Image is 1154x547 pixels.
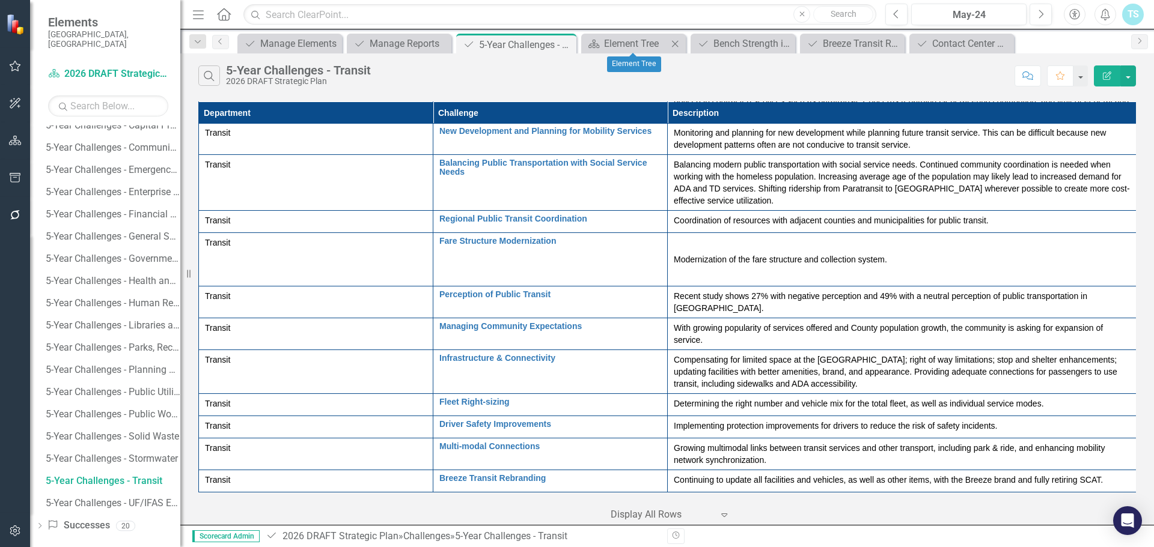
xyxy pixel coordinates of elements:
[668,394,1137,416] td: Double-Click to Edit
[205,323,230,333] span: Transit
[205,160,230,169] span: Transit
[48,67,168,81] a: 2026 DRAFT Strategic Plan
[46,498,180,509] div: 5-Year Challenges - UF/IFAS Extension Services and Sustainability
[668,470,1137,492] td: Double-Click to Edit
[46,209,180,220] div: 5-Year Challenges - Financial Management
[46,431,180,442] div: 5-Year Challenges - Solid Waste
[226,64,371,77] div: 5-Year Challenges - Transit
[803,36,902,51] a: Breeze Transit Rebranding
[370,36,448,51] div: Manage Reports
[674,442,1130,466] p: Growing multimodal links between transit services and other transport, including park & ride, and...
[1122,4,1144,25] button: TS
[46,187,180,198] div: 5-Year Challenges - Enterprise Information Technology
[439,322,661,331] a: Managing Community Expectations
[205,291,230,301] span: Transit
[433,211,668,233] td: Double-Click to Edit Right Click for Context Menu
[674,474,1130,486] p: Continuing to update all facilities and vehicles, as well as other items, with the Breeze brand a...
[668,233,1137,286] td: Double-Click to Edit
[43,449,180,468] a: 5-Year Challenges - Stormwater
[912,36,1011,51] a: Contact Center Pay
[674,322,1130,346] p: With growing popularity of services offered and County population growth, the community is asking...
[46,387,180,397] div: 5-Year Challenges - Public Utilities
[713,36,792,51] div: Bench Strength in Digital Media
[46,320,180,331] div: 5-Year Challenges - Libraries and Historical Resources
[674,159,1130,207] p: Balancing modern public transportation with social service needs. Continued community coordinatio...
[116,521,135,531] div: 20
[668,318,1137,350] td: Double-Click to Edit
[43,471,180,491] a: 5-Year Challenges - Transit
[433,286,668,318] td: Double-Click to Edit Right Click for Context Menu
[205,216,230,225] span: Transit
[439,237,661,246] a: Fare Structure Modernization
[240,36,339,51] a: Manage Elements
[199,155,433,211] td: Double-Click to Edit
[433,470,668,492] td: Double-Click to Edit Right Click for Context Menu
[433,318,668,350] td: Double-Click to Edit Right Click for Context Menu
[43,427,180,446] a: 5-Year Challenges - Solid Waste
[43,271,180,291] a: 5-Year Challenges - Health and Human Services
[205,421,230,431] span: Transit
[46,476,180,486] div: 5-Year Challenges - Transit
[439,290,661,299] a: Perception of Public Transit
[831,9,856,19] span: Search
[1113,506,1142,535] div: Open Intercom Messenger
[205,128,230,138] span: Transit
[46,165,180,175] div: 5-Year Challenges - Emergency Services
[46,364,180,375] div: 5-Year Challenges - Planning and Development Services
[43,138,180,157] a: 5-Year Challenges - Communications
[674,291,1087,313] span: Recent study shows 27% with negative perception and 49% with a neutral perception of public trans...
[43,116,180,135] a: 5-Year Challenges - Capital Projects
[439,474,661,483] a: Breeze Transit Rebranding
[674,397,1130,409] p: Determining the right number and vehicle mix for the total fleet, as well as individual service m...
[584,36,668,51] a: Element Tree
[199,350,433,394] td: Double-Click to Edit
[43,294,180,313] a: 5-Year Challenges - Human Resources
[43,405,180,424] a: 5-Year Challenges - Public Works/Transportation
[192,530,260,542] span: Scorecard Admin
[46,231,180,242] div: 5-Year Challenges - General Services
[433,394,668,416] td: Double-Click to Edit Right Click for Context Menu
[668,211,1137,233] td: Double-Click to Edit
[439,159,661,177] a: Balancing Public Transportation with Social Service Needs
[43,316,180,335] a: 5-Year Challenges - Libraries and Historical Resources
[199,318,433,350] td: Double-Click to Edit
[694,36,792,51] a: Bench Strength in Digital Media
[199,470,433,492] td: Double-Click to Edit
[205,443,230,453] span: Transit
[674,420,1130,432] p: Implementing protection improvements for drivers to reduce the risk of safety incidents.
[199,416,433,438] td: Double-Click to Edit
[43,360,180,379] a: 5-Year Challenges - Planning and Development Services
[43,249,180,268] a: 5-Year Challenges - Governmental Relations
[43,205,180,224] a: 5-Year Challenges - Financial Management
[199,233,433,286] td: Double-Click to Edit
[433,123,668,155] td: Double-Click to Edit Right Click for Context Menu
[46,409,180,420] div: 5-Year Challenges - Public Works/Transportation
[199,211,433,233] td: Double-Click to Edit
[668,155,1137,211] td: Double-Click to Edit
[433,233,668,286] td: Double-Click to Edit Right Click for Context Menu
[282,530,398,542] a: 2026 DRAFT Strategic Plan
[43,382,180,402] a: 5-Year Challenges - Public Utilities
[813,6,873,23] button: Search
[47,519,109,533] a: Successes
[403,530,450,542] a: Challenges
[48,15,168,29] span: Elements
[668,438,1137,470] td: Double-Click to Edit
[455,530,567,542] div: 5-Year Challenges - Transit
[46,276,180,286] div: 5-Year Challenges - Health and Human Services
[479,37,573,52] div: 5-Year Challenges - Transit
[43,494,180,513] a: 5-Year Challenges - UF/IFAS Extension Services and Sustainability
[46,453,180,464] div: 5-Year Challenges - Stormwater
[439,127,661,136] a: New Development and Planning for Mobility Services
[6,14,27,35] img: ClearPoint Strategy
[199,438,433,470] td: Double-Click to Edit
[205,238,230,247] span: Transit
[439,397,661,406] a: Fleet Right-sizing
[674,354,1130,390] p: Compensating for limited space at the [GEOGRAPHIC_DATA]; right of way limitations; stop and shelt...
[199,123,433,155] td: Double-Click to Edit
[350,36,448,51] a: Manage Reports
[668,350,1137,394] td: Double-Click to Edit
[199,394,433,416] td: Double-Click to Edit
[674,251,1130,268] p: Modernization of the fare structure and collection system.
[674,214,1130,226] p: Coordination of resources with adjacent counties and municipalities for public transit.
